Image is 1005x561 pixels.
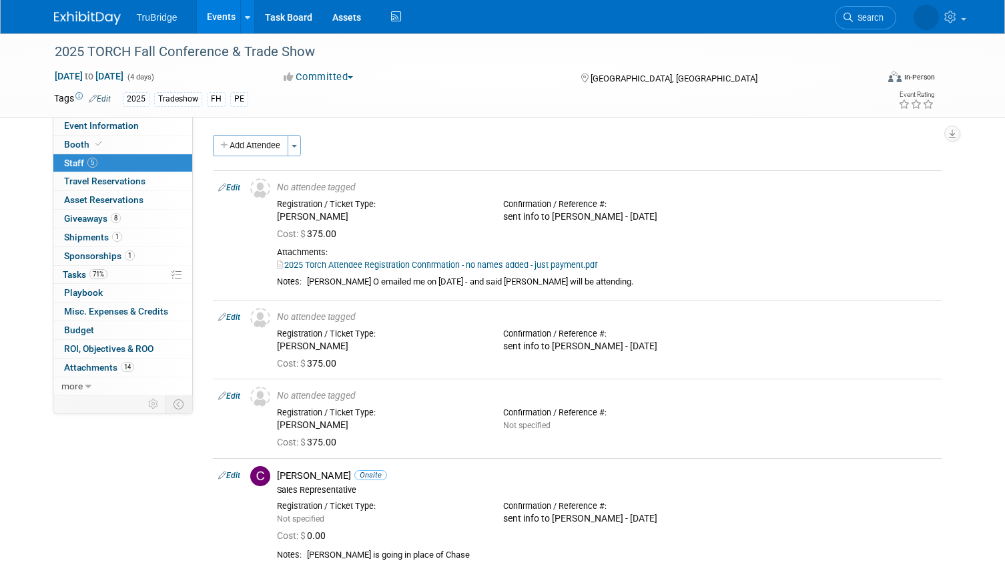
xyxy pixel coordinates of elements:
[54,11,121,25] img: ExhibitDay
[277,419,483,431] div: [PERSON_NAME]
[64,325,94,335] span: Budget
[64,120,139,131] span: Event Information
[53,340,192,358] a: ROI, Objectives & ROO
[307,276,936,288] div: [PERSON_NAME] O emailed me on [DATE] - and said [PERSON_NAME] will be attending.
[503,211,709,223] div: sent info to [PERSON_NAME] - [DATE]
[277,485,936,496] div: Sales Representative
[503,513,709,525] div: sent info to [PERSON_NAME] - [DATE]
[53,210,192,228] a: Giveaways8
[277,228,307,239] span: Cost: $
[853,13,884,23] span: Search
[503,407,709,418] div: Confirmation / Reference #:
[250,178,270,198] img: Unassigned-User-Icon.png
[54,70,124,82] span: [DATE] [DATE]
[64,287,103,298] span: Playbook
[64,343,153,354] span: ROI, Objectives & ROO
[218,471,240,480] a: Edit
[53,117,192,135] a: Event Information
[503,329,709,339] div: Confirmation / Reference #:
[165,395,192,413] td: Toggle Event Tabs
[125,250,135,260] span: 1
[277,437,307,447] span: Cost: $
[218,183,240,192] a: Edit
[277,358,342,369] span: 375.00
[277,437,342,447] span: 375.00
[53,172,192,190] a: Travel Reservations
[64,213,121,224] span: Giveaways
[277,182,936,194] div: No attendee tagged
[53,377,192,395] a: more
[904,72,935,82] div: In-Person
[53,321,192,339] a: Budget
[64,194,143,205] span: Asset Reservations
[277,514,324,524] span: Not specified
[53,154,192,172] a: Staff5
[277,329,483,339] div: Registration / Ticket Type:
[277,341,483,353] div: [PERSON_NAME]
[279,70,358,84] button: Committed
[277,276,302,287] div: Notes:
[277,550,302,560] div: Notes:
[111,213,121,223] span: 8
[503,501,709,512] div: Confirmation / Reference #:
[277,530,307,541] span: Cost: $
[123,92,149,106] div: 2025
[53,266,192,284] a: Tasks71%
[87,158,97,168] span: 5
[53,303,192,321] a: Misc. Expenses & Credits
[277,501,483,512] div: Registration / Ticket Type:
[250,466,270,486] img: C.jpg
[54,91,111,107] td: Tags
[277,390,936,402] div: No attendee tagged
[277,211,483,223] div: [PERSON_NAME]
[112,232,122,242] span: 1
[805,69,935,89] div: Event Format
[137,12,178,23] span: TruBridge
[89,94,111,104] a: Edit
[503,421,551,430] span: Not specified
[277,260,597,270] a: 2025 Torch Attendee Registration Confirmation - no names added - just payment.pdf
[64,139,105,150] span: Booth
[61,381,83,391] span: more
[142,395,165,413] td: Personalize Event Tab Strip
[207,92,226,106] div: FH
[154,92,202,106] div: Tradeshow
[914,5,939,30] img: Marg Louwagie
[354,470,387,480] span: Onsite
[64,176,145,186] span: Travel Reservations
[218,313,240,322] a: Edit
[307,550,936,561] div: [PERSON_NAME] is going in place of Chase
[63,269,107,280] span: Tasks
[53,136,192,154] a: Booth
[83,71,95,81] span: to
[277,407,483,418] div: Registration / Ticket Type:
[53,359,192,377] a: Attachments14
[53,284,192,302] a: Playbook
[888,71,902,82] img: Format-Inperson.png
[53,191,192,209] a: Asset Reservations
[230,92,248,106] div: PE
[64,158,97,168] span: Staff
[277,530,331,541] span: 0.00
[250,308,270,328] img: Unassigned-User-Icon.png
[95,140,102,148] i: Booth reservation complete
[53,228,192,246] a: Shipments1
[126,73,154,81] span: (4 days)
[503,199,709,210] div: Confirmation / Reference #:
[64,306,168,317] span: Misc. Expenses & Credits
[64,250,135,261] span: Sponsorships
[50,40,860,64] div: 2025 TORCH Fall Conference & Trade Show
[121,362,134,372] span: 14
[591,73,757,83] span: [GEOGRAPHIC_DATA], [GEOGRAPHIC_DATA]
[89,269,107,279] span: 71%
[898,91,934,98] div: Event Rating
[503,341,709,353] div: sent info to [PERSON_NAME] - [DATE]
[218,391,240,401] a: Edit
[64,362,134,373] span: Attachments
[250,387,270,407] img: Unassigned-User-Icon.png
[53,247,192,265] a: Sponsorships1
[277,311,936,323] div: No attendee tagged
[64,232,122,242] span: Shipments
[277,358,307,369] span: Cost: $
[213,135,288,156] button: Add Attendee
